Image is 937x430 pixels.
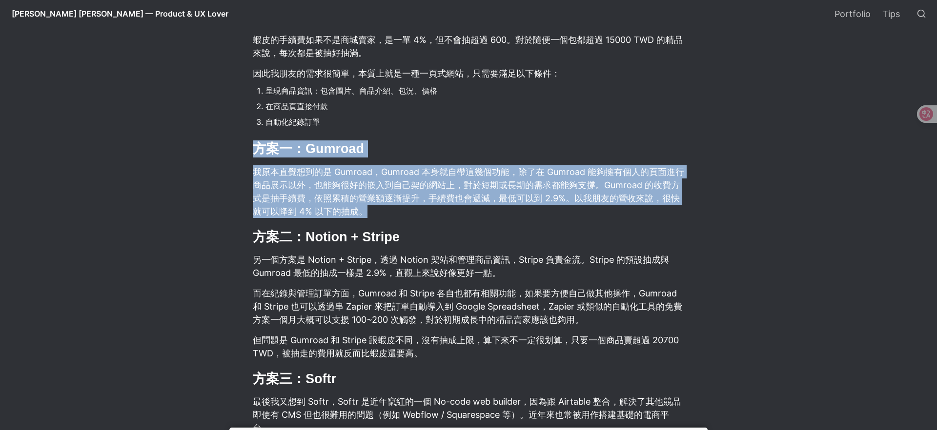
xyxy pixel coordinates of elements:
[252,369,685,389] h2: 方案三：Softr
[265,83,685,98] li: 呈現商品資訊：包含圖片、商品介紹、包況、價格
[265,99,685,114] li: 在商品頁直接付款
[12,9,228,19] span: [PERSON_NAME] [PERSON_NAME] — Product & UX Lover
[252,285,685,328] p: 而在紀錄與管理訂單方面，Gumroad 和 Stripe 各自也都有相關功能，如果要方便自己做其他操作，Gumroad 和 Stripe 也可以透過串 Zapier 來把訂單自動導入到 Goog...
[252,65,685,81] p: 因此我朋友的需求很簡單，本質上就是一種一頁式網站，只需要滿足以下條件：
[252,164,685,219] p: 我原本直覺想到的是 Gumroad，Gumroad 本身就自帶這幾個功能，除了在 Gumroad 能夠擁有個人的頁面進行商品展示以外，也能夠很好的嵌入到自己架的網站上，對於短期或長期的需求都能夠...
[252,332,685,361] p: 但問題是 Gumroad 和 Stripe 跟蝦皮不同，沒有抽成上限，算下來不一定很划算，只要一個商品賣超過 20700 TWD，被抽走的費用就反而比蝦皮還要高。
[252,32,685,61] p: 蝦皮的手續費如果不是商城賣家，是一單 4%，但不會抽超過 600。對於隨便一個包都超過 15000 TWD 的精品來說，每次都是被抽好抽滿。
[252,252,685,281] p: 另一個方案是 Notion + Stripe，透過 Notion 架站和管理商品資訊，Stripe 負責金流。Stripe 的預設抽成與 Gumroad 最低的抽成一樣是 2.9%，直觀上來說好...
[265,115,685,129] li: 自動化紀錄訂單
[252,227,685,247] h2: 方案二：Notion + Stripe
[252,139,685,159] h2: 方案一：Gumroad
